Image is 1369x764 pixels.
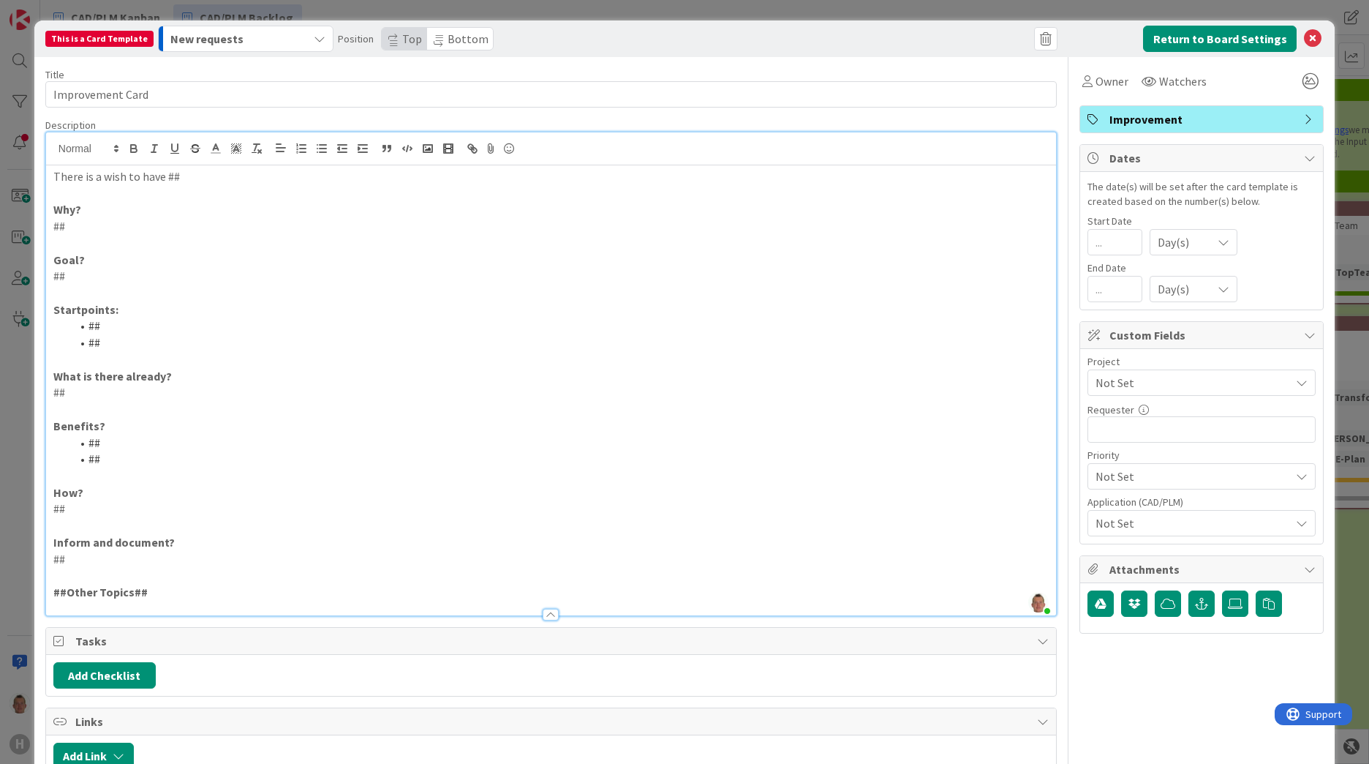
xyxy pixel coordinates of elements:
strong: How? [53,485,83,500]
span: Watchers [1159,72,1207,90]
li: ## [71,435,1049,452]
span: Links [75,713,1030,730]
span: Support [31,2,67,20]
span: New requests [170,29,244,48]
span: Position [338,33,374,45]
span: Day(s) [1158,279,1204,299]
li: ## [71,318,1049,334]
div: The date(s) will be set after the card template is created based on the number(s) below. [1087,179,1316,209]
label: Title [45,68,64,81]
span: Not Set [1095,514,1290,532]
button: Add Checklist [53,662,156,689]
span: Not Set [1095,372,1283,393]
div: Application (CAD/PLM) [1087,497,1316,507]
input: ... [1087,276,1142,302]
div: This is a Card Template [45,31,154,47]
strong: Inform and document? [53,535,175,550]
div: Project [1087,356,1316,367]
span: Owner [1095,72,1128,90]
span: Not Set [1095,466,1283,487]
span: Day(s) [1158,232,1204,252]
strong: Benefits? [53,419,105,433]
span: Description [45,119,96,132]
strong: Startpoints: [53,302,118,317]
strong: What is there already? [53,369,172,383]
span: Dates [1109,149,1297,167]
label: Requester [1087,403,1134,416]
strong: ##Other Topics## [53,585,148,599]
span: End Date [1087,263,1126,273]
input: ... [1087,229,1142,255]
strong: Goal? [53,252,85,267]
li: ## [71,334,1049,351]
p: There is a wish to have ## [53,168,1049,185]
button: Return to Board Settings [1143,26,1297,52]
p: ## [53,501,1049,517]
span: Improvement [1109,111,1297,128]
img: X8mj6hJYAujqEDlu7QlL9MAggqSR54HW.jpg [1028,592,1049,613]
strong: Why? [53,202,81,217]
span: Custom Fields [1109,326,1297,344]
p: ## [53,384,1049,401]
span: Bottom [448,31,489,46]
button: New requests [158,26,333,52]
p: ## [53,218,1049,235]
div: Priority [1087,450,1316,460]
span: Top [402,31,422,46]
input: type card name here... [45,81,1057,108]
li: ## [71,451,1049,468]
span: Start Date [1087,216,1132,226]
span: Tasks [75,632,1030,650]
p: ## [53,551,1049,568]
span: Attachments [1109,561,1297,578]
p: ## [53,268,1049,285]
